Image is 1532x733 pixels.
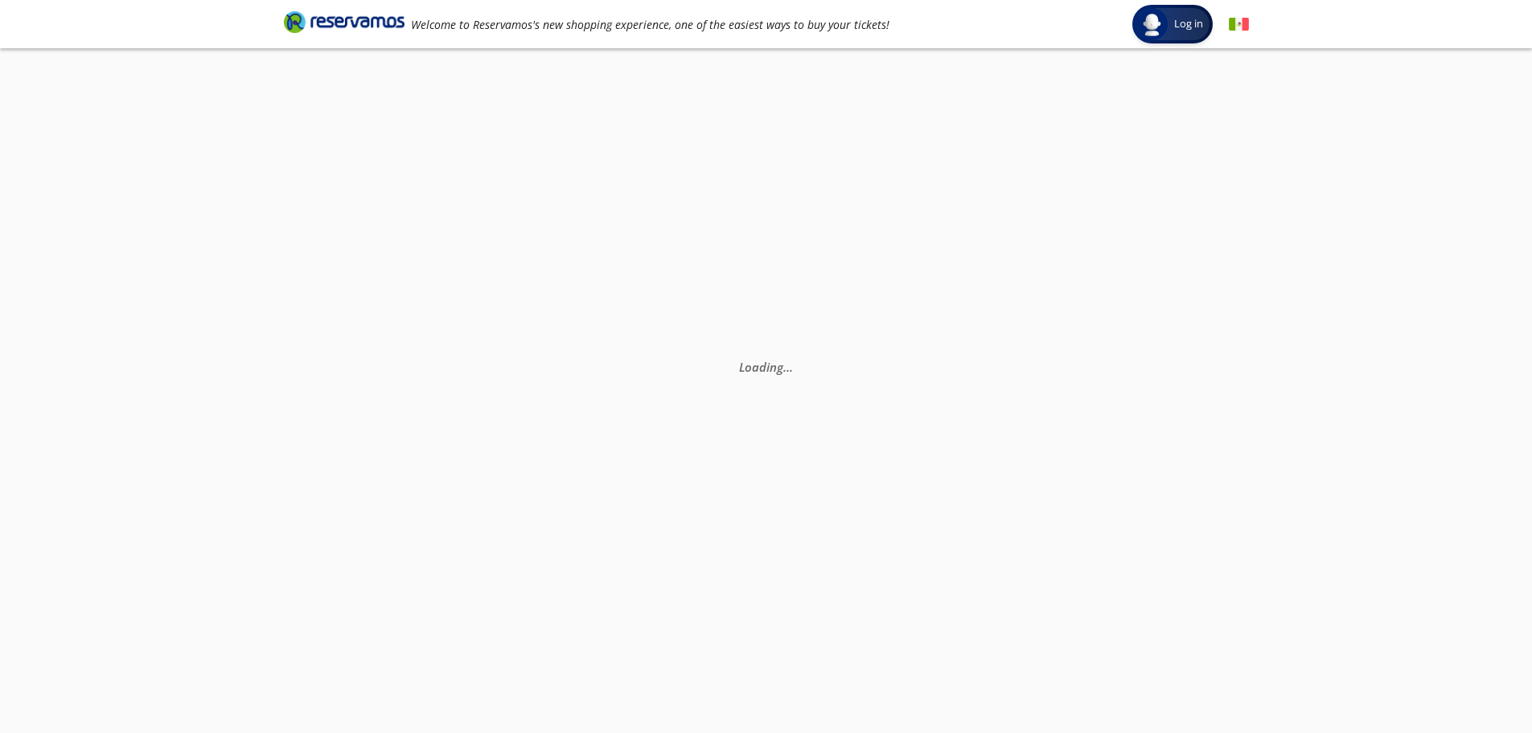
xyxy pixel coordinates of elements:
em: Welcome to Reservamos's new shopping experience, one of the easiest ways to buy your tickets! [411,17,889,32]
span: . [783,358,787,374]
a: Brand Logo [284,10,405,39]
span: Log in [1168,16,1210,32]
button: Español [1229,14,1249,35]
i: Brand Logo [284,10,405,34]
em: Loading [739,358,793,374]
span: . [790,358,793,374]
span: . [787,358,790,374]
